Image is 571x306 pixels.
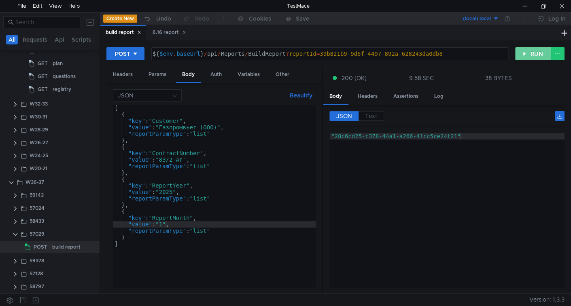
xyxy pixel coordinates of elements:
button: POST [106,47,144,60]
div: 57128 [30,268,43,280]
div: 57024 [30,202,45,214]
div: POST [115,49,130,58]
div: build report [106,28,141,37]
div: Body [176,67,201,83]
div: 59143 [30,189,44,201]
div: Cookies [249,14,271,23]
div: Undo [156,14,171,23]
button: Redo [177,13,215,25]
span: GET [38,70,48,82]
div: W30-31 [30,111,47,123]
div: Redo [195,14,209,23]
div: W26-27 [30,137,48,149]
button: Api [52,35,67,44]
div: 59378 [30,255,44,267]
button: Create New [103,15,137,23]
div: build report [52,241,81,253]
div: Variables [231,67,266,82]
div: Save [296,16,309,21]
div: 57029 [30,228,45,240]
div: Log In [548,14,565,23]
div: Assertions [387,89,425,104]
div: (local) local [463,15,491,23]
div: W32-33 [30,98,48,110]
button: All [6,35,18,44]
div: registry [53,83,71,95]
span: POST [34,241,47,253]
input: Search... [15,18,75,27]
span: Version: 1.3.3 [529,294,565,306]
div: 58433 [30,215,44,227]
div: W28-29 [30,124,48,136]
div: 58797 [30,281,44,293]
div: Headers [106,67,139,82]
span: GET [38,57,48,70]
button: RUN [515,47,551,60]
span: JSON [336,112,352,120]
button: (local) local [443,12,499,25]
div: W24-25 [30,150,48,162]
div: 38 BYTES [485,74,512,82]
button: Requests [20,35,50,44]
span: GET [38,83,48,95]
button: Scripts [69,35,93,44]
div: 6.16 report [153,28,186,37]
div: Auth [204,67,228,82]
div: W20-21 [30,162,47,175]
div: 9.58 SEC [409,74,433,82]
div: Log [428,89,450,104]
span: Text [365,112,377,120]
span: 200 (OK) [342,74,367,82]
div: Other [269,67,296,82]
div: questions [53,70,76,82]
button: Beautify [287,91,316,100]
div: plan [53,57,63,70]
div: Headers [351,89,384,104]
div: Params [142,67,173,82]
button: Undo [137,13,177,25]
div: W36-37 [25,176,44,188]
div: Body [323,89,348,105]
